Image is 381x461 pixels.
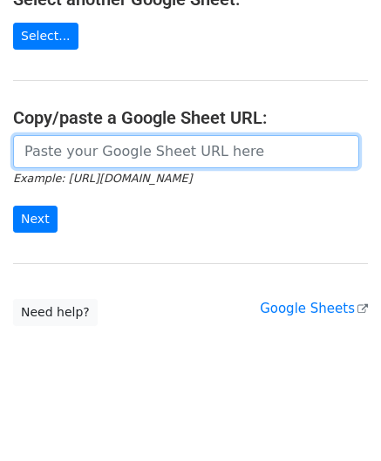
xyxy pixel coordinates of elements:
input: Next [13,206,58,233]
a: Google Sheets [260,301,368,316]
h4: Copy/paste a Google Sheet URL: [13,107,368,128]
small: Example: [URL][DOMAIN_NAME] [13,172,192,185]
a: Select... [13,23,78,50]
iframe: Chat Widget [294,377,381,461]
a: Need help? [13,299,98,326]
input: Paste your Google Sheet URL here [13,135,359,168]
